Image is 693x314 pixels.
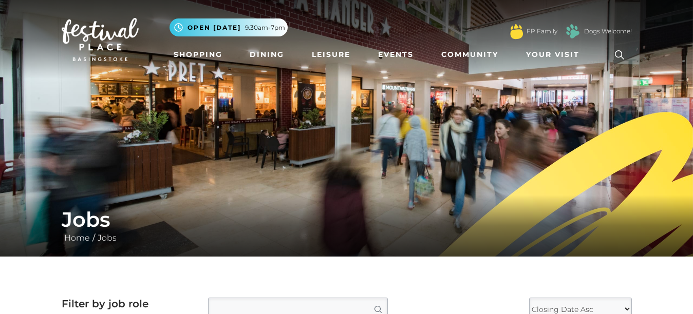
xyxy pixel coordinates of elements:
[54,207,640,244] div: /
[246,45,288,64] a: Dining
[584,27,632,36] a: Dogs Welcome!
[437,45,502,64] a: Community
[527,27,557,36] a: FP Family
[62,18,139,61] img: Festival Place Logo
[95,233,119,243] a: Jobs
[170,45,227,64] a: Shopping
[62,207,632,232] h1: Jobs
[245,23,285,32] span: 9.30am-7pm
[308,45,354,64] a: Leisure
[62,233,92,243] a: Home
[374,45,418,64] a: Events
[62,298,193,310] h2: Filter by job role
[188,23,241,32] span: Open [DATE]
[526,49,579,60] span: Your Visit
[170,18,288,36] button: Open [DATE] 9.30am-7pm
[522,45,589,64] a: Your Visit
